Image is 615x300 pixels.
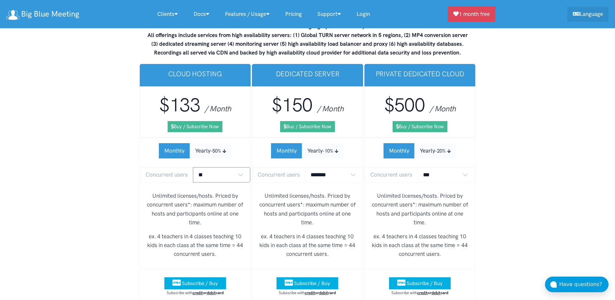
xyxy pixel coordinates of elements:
button: Yearly-20% [414,143,456,158]
a: Buy / Subscribe Now [393,121,447,132]
button: Monthly [384,143,415,158]
span: Subscribe / Buy [294,280,330,286]
u: credit [417,290,428,295]
p: Unlimited licenses/hosts. Priced by concurrent users*: maximum number of hosts and participants o... [370,192,470,227]
p: Unlimited licenses/hosts. Priced by concurrent users*: maximum number of hosts and participants o... [257,192,358,227]
button: Monthly [271,143,302,158]
a: Clients [149,7,186,21]
h3: Dedicated Server [257,69,358,79]
img: logo [6,10,19,20]
u: credit [305,290,315,295]
div: Have questions? [559,280,609,289]
strong: or card [305,290,336,295]
span: $150 [272,94,313,116]
u: credit [193,290,203,295]
u: debit [207,290,216,295]
button: Have questions? [545,277,609,292]
button: Yearly-10% [302,143,344,158]
p: ex. 4 teachers in 4 classes teaching 10 kids in each class at the same time = 44 concurrent users. [257,232,358,259]
span: Subscribe / Buy [182,280,218,286]
span: $500 [384,94,425,116]
a: 1 month free [448,6,495,22]
a: Support [310,7,349,21]
button: Yearly-50% [190,143,231,158]
span: Concurrent users [365,167,418,182]
span: / Month [430,104,456,113]
strong: or card [193,290,224,295]
u: debit [432,290,441,295]
a: Login [349,7,378,21]
h3: Cloud Hosting [145,69,246,79]
small: Subscribe with [167,290,224,295]
button: Monthly [159,143,190,158]
h3: Private Dedicated Cloud [370,69,470,79]
span: Concurrent users [252,167,305,182]
p: ex. 4 teachers in 4 classes teaching 10 kids in each class at the same time = 44 concurrent users. [145,232,245,259]
p: ex. 4 teachers in 4 classes teaching 10 kids in each class at the same time = 44 concurrent users. [370,232,470,259]
u: debit [319,290,328,295]
a: Buy / Subscribe Now [280,121,335,132]
small: -20% [435,148,446,154]
a: Pricing [278,7,310,21]
span: / Month [317,104,343,113]
p: Unlimited licenses/hosts. Priced by concurrent users*: maximum number of hosts and participants o... [145,192,245,227]
small: -10% [323,148,333,154]
span: $133 [159,94,200,116]
div: Subscription Period [271,143,344,158]
small: -50% [210,148,221,154]
a: Features / Usage [217,7,278,21]
strong: or card [417,290,448,295]
div: Subscription Period [159,143,231,158]
span: Concurrent users [140,167,193,182]
span: / Month [205,104,231,113]
a: Docs [186,7,217,21]
span: Subscribe / Buy [407,280,443,286]
div: Subscription Period [384,143,456,158]
a: Big Blue Meeting [6,7,79,21]
a: Language [567,6,609,22]
a: Buy / Subscribe Now [168,121,222,132]
small: Subscribe with [279,290,336,295]
small: Subscribe with [391,290,448,295]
